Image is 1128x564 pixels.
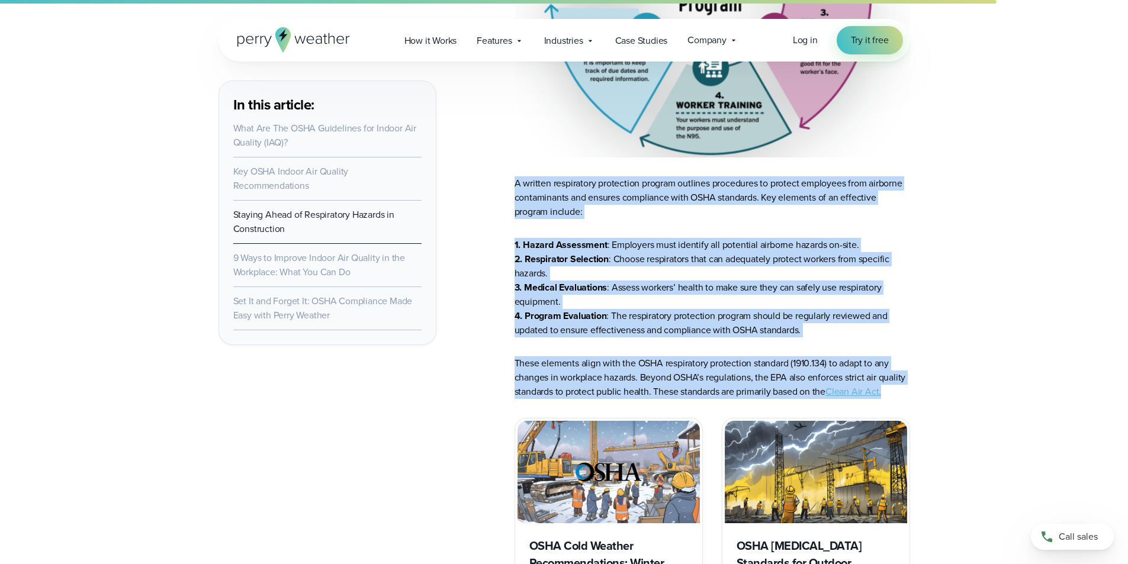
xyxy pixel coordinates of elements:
a: Clean Air Act. [825,385,881,398]
span: Industries [544,34,583,48]
a: Set It and Forget It: OSHA Compliance Made Easy with Perry Weather [233,294,413,322]
span: Company [687,33,727,47]
a: 9 Ways to Improve Indoor Air Quality in the Workplace: What You Can Do [233,251,405,279]
strong: 3. Medical Evaluations [515,281,608,294]
span: Features [477,34,512,48]
li: : Employers must identify all potential airborne hazards on-site. [515,238,910,252]
h3: In this article: [233,95,422,114]
a: Try it free [837,26,903,54]
strong: 1. Hazard Assessment [515,238,608,252]
img: OSHA Cold Weather Winter Safety [518,421,700,523]
li: : Assess workers’ health to make sure they can safely use respiratory equipment. [515,281,910,309]
strong: 4. Program Evaluation [515,309,607,323]
a: Call sales [1031,524,1114,550]
span: Case Studies [615,34,668,48]
span: How it Works [404,34,457,48]
p: These elements align with the OSHA respiratory protection standard (1910.134) to adapt to any cha... [515,356,910,399]
li: : Choose respirators that can adequately protect workers from specific hazards. [515,252,910,281]
img: OSHA lightning safety rules [725,421,907,523]
strong: 2. Respirator Selection [515,252,609,266]
a: How it Works [394,28,467,53]
a: Log in [793,33,818,47]
li: : The respiratory protection program should be regularly reviewed and updated to ensure effective... [515,309,910,337]
a: What Are The OSHA Guidelines for Indoor Air Quality (IAQ)? [233,121,416,149]
span: Call sales [1059,530,1098,544]
a: Staying Ahead of Respiratory Hazards in Construction [233,208,394,236]
span: Try it free [851,33,889,47]
a: Case Studies [605,28,678,53]
p: A written respiratory protection program outlines procedures to protect employees from airborne c... [515,176,910,219]
a: Key OSHA Indoor Air Quality Recommendations [233,165,349,192]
